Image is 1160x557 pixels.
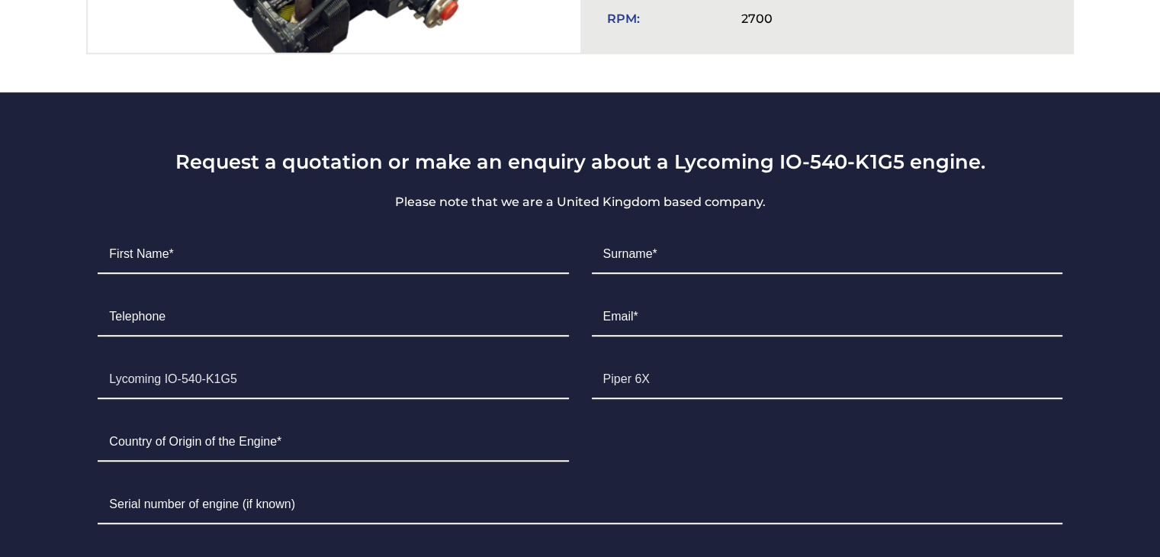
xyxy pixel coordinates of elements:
input: Aircraft [592,361,1062,399]
td: RPM: [599,4,734,34]
input: Email* [592,298,1062,336]
p: Please note that we are a United Kingdom based company. [86,193,1073,211]
h3: Request a quotation or make an enquiry about a Lycoming IO-540-K1G5 engine. [86,150,1073,173]
input: Serial number of engine (if known) [98,486,1062,524]
td: 2700 [734,4,922,34]
input: Surname* [592,236,1062,274]
input: Country of Origin of the Engine* [98,423,568,462]
input: First Name* [98,236,568,274]
input: Telephone [98,298,568,336]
